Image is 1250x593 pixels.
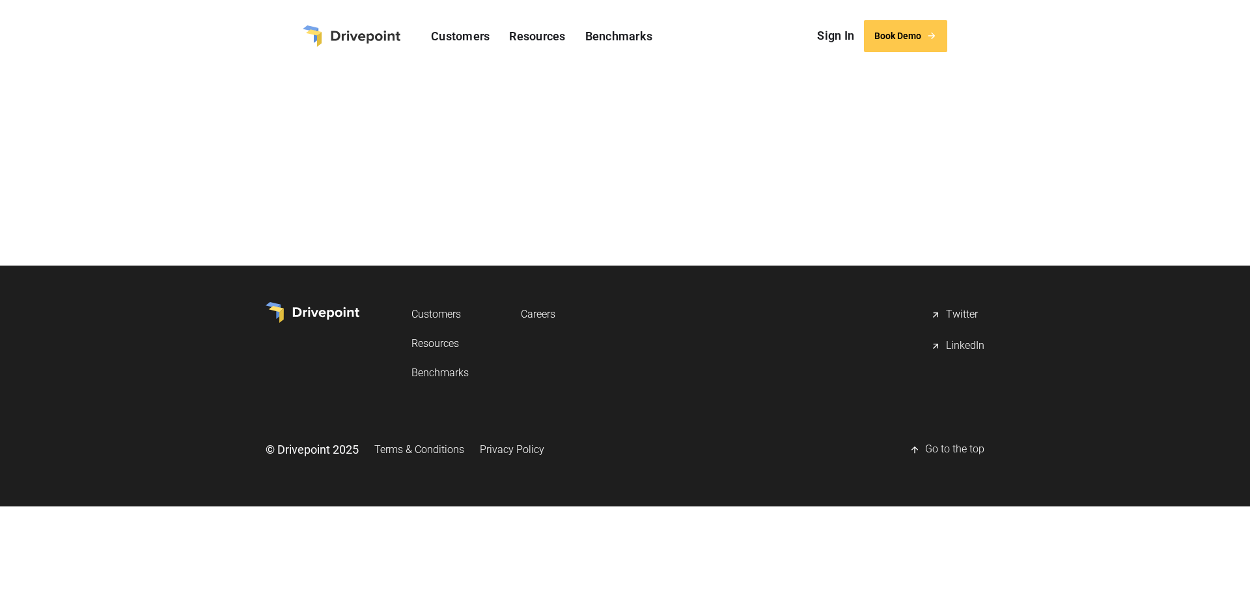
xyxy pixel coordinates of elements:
[374,437,464,462] a: Terms & Conditions
[424,26,496,46] a: Customers
[930,333,984,359] a: LinkedIn
[579,26,660,46] a: Benchmarks
[411,331,469,355] a: Resources
[874,31,921,42] div: Book Demo
[411,361,469,385] a: Benchmarks
[930,302,984,328] a: Twitter
[503,26,572,46] a: Resources
[411,302,469,326] a: Customers
[303,25,400,47] a: home
[910,437,984,463] a: Go to the top
[811,26,861,46] a: Sign In
[266,441,359,458] div: © Drivepoint 2025
[925,442,984,458] div: Go to the top
[319,131,931,229] iframe: Termly Policy
[946,307,978,323] div: Twitter
[521,302,555,326] a: Careers
[946,338,984,354] div: LinkedIn
[864,20,947,52] a: Book Demo
[480,437,544,462] a: Privacy Policy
